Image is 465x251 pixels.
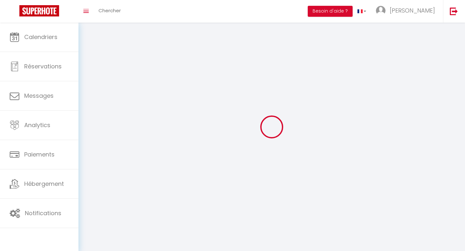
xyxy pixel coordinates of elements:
[19,5,59,16] img: Super Booking
[5,3,25,22] button: Ouvrir le widget de chat LiveChat
[98,7,121,14] span: Chercher
[24,121,50,129] span: Analytics
[25,209,61,217] span: Notifications
[308,6,353,17] button: Besoin d'aide ?
[24,62,62,70] span: Réservations
[24,92,54,100] span: Messages
[376,6,386,15] img: ...
[390,6,435,15] span: [PERSON_NAME]
[24,180,64,188] span: Hébergement
[24,150,55,158] span: Paiements
[24,33,57,41] span: Calendriers
[450,7,458,15] img: logout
